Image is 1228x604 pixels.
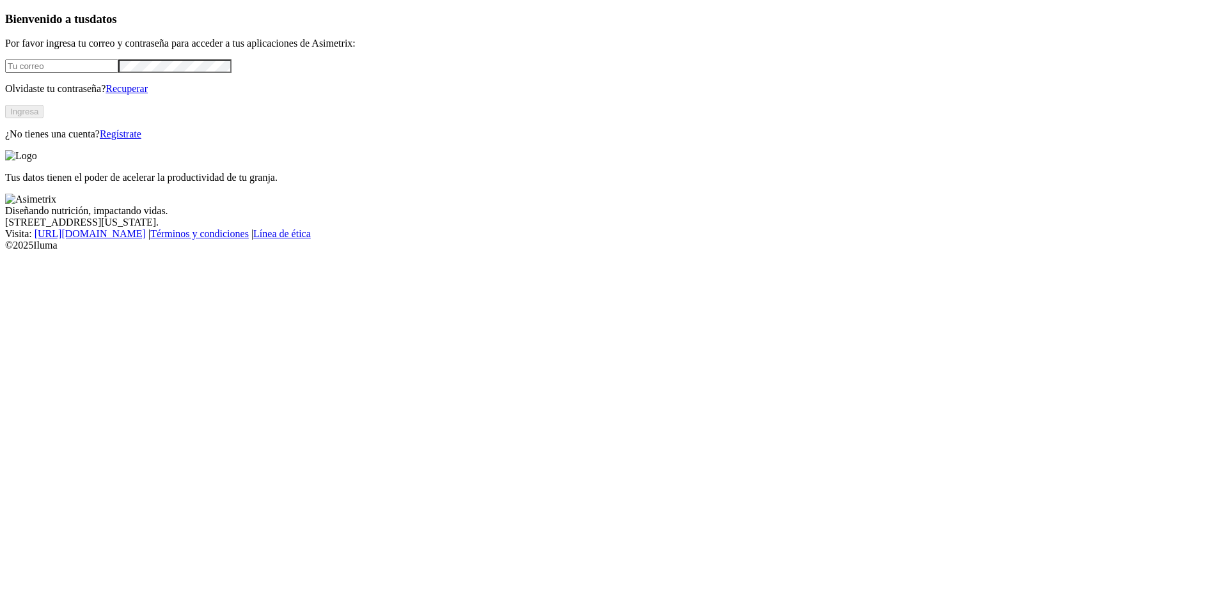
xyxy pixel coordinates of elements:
[106,83,148,94] a: Recuperar
[35,228,146,239] a: [URL][DOMAIN_NAME]
[150,228,249,239] a: Términos y condiciones
[90,12,117,26] span: datos
[5,59,118,73] input: Tu correo
[5,12,1223,26] h3: Bienvenido a tus
[5,105,43,118] button: Ingresa
[5,128,1223,140] p: ¿No tienes una cuenta?
[5,194,56,205] img: Asimetrix
[5,240,1223,251] div: © 2025 Iluma
[5,150,37,162] img: Logo
[5,205,1223,217] div: Diseñando nutrición, impactando vidas.
[253,228,311,239] a: Línea de ética
[5,228,1223,240] div: Visita : | |
[5,83,1223,95] p: Olvidaste tu contraseña?
[5,217,1223,228] div: [STREET_ADDRESS][US_STATE].
[5,38,1223,49] p: Por favor ingresa tu correo y contraseña para acceder a tus aplicaciones de Asimetrix:
[100,128,141,139] a: Regístrate
[5,172,1223,183] p: Tus datos tienen el poder de acelerar la productividad de tu granja.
